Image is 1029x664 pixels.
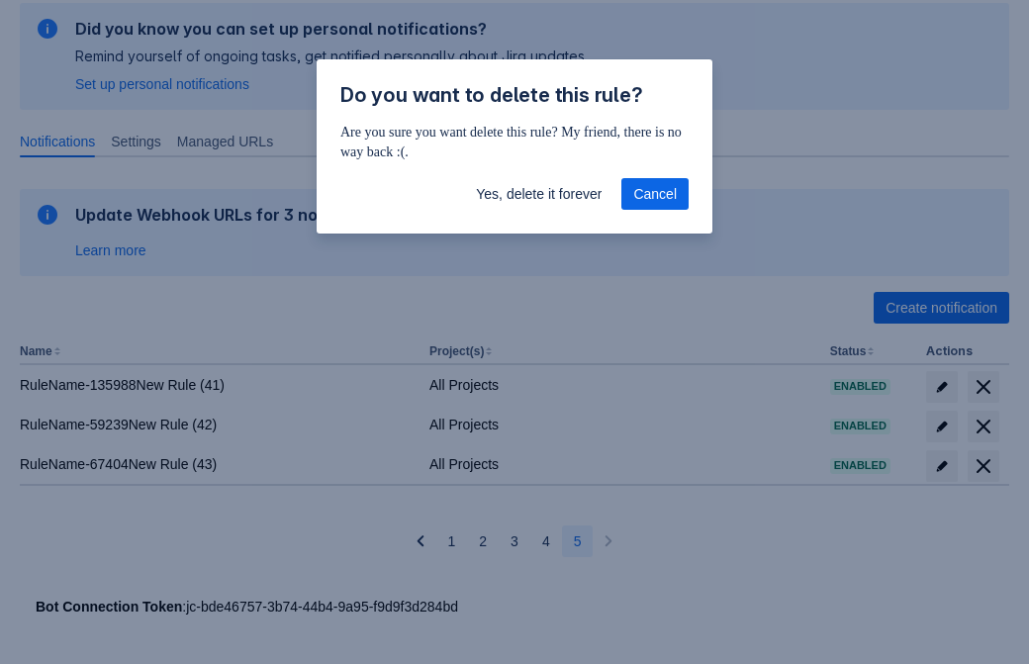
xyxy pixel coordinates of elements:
[621,178,689,210] button: Cancel
[476,178,602,210] span: Yes, delete it forever
[340,83,643,107] span: Do you want to delete this rule?
[633,178,677,210] span: Cancel
[340,123,689,162] p: Are you sure you want delete this rule? My friend, there is no way back :(.
[464,178,613,210] button: Yes, delete it forever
